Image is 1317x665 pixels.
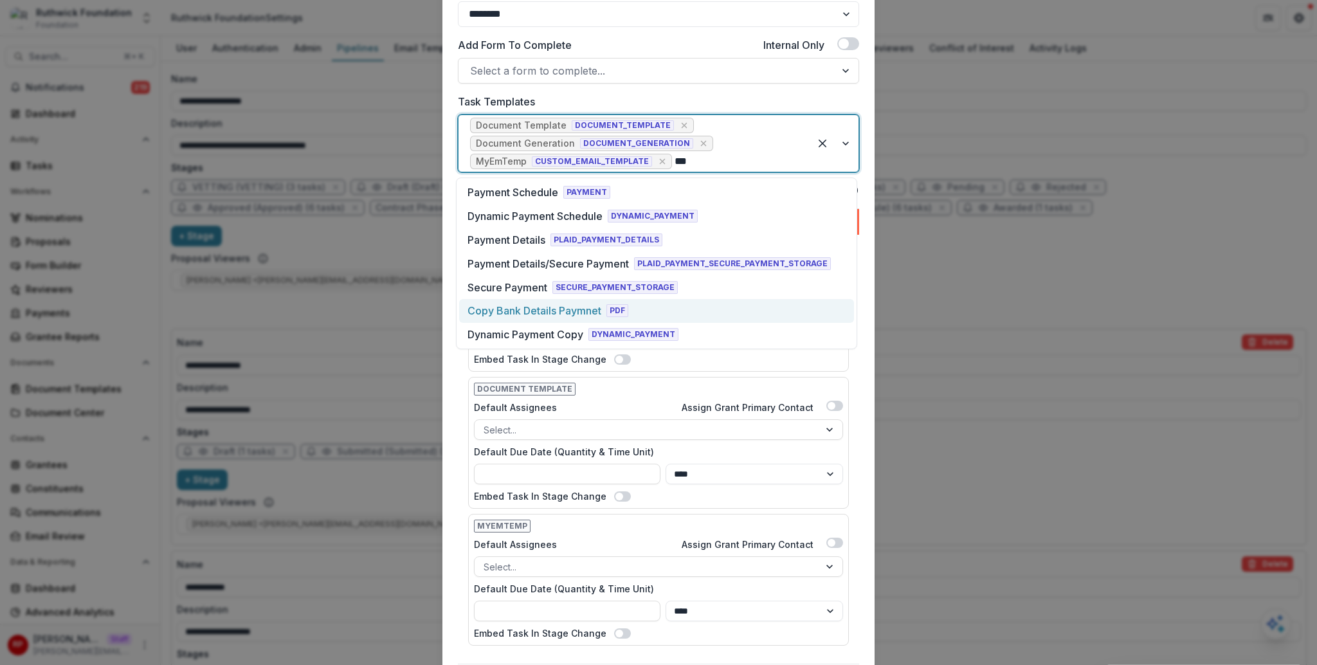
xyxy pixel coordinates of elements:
[474,445,835,459] label: Default Due Date (Quantity & Time Unit)
[468,327,583,342] div: Dynamic Payment Copy
[458,235,859,664] div: Advanced Configuration
[476,120,567,131] div: Document Template
[474,520,531,533] span: MyEmTemp
[552,281,678,294] span: SECURE_PAYMENT_STORAGE
[468,280,547,295] div: Secure Payment
[474,352,606,366] label: Embed Task In Stage Change
[550,233,662,246] span: PLAID_PAYMENT_DETAILS
[678,119,691,132] div: Remove [object Object]
[468,208,603,224] div: Dynamic Payment Schedule
[656,155,669,168] div: Remove [object Object]
[458,94,851,109] label: Task Templates
[474,582,835,596] label: Default Due Date (Quantity & Time Unit)
[468,303,601,318] div: Copy Bank Details Paymnet
[608,210,698,223] span: DYNAMIC_PAYMENT
[468,185,558,200] div: Payment Schedule
[474,401,557,414] label: Default Assignees
[468,256,629,271] div: Payment Details/Secure Payment
[476,138,575,149] div: Document Generation
[697,137,710,150] div: Remove [object Object]
[563,186,610,199] span: PAYMENT
[682,538,813,551] label: Assign Grant Primary Contact
[572,120,674,131] span: DOCUMENT_TEMPLATE
[606,304,628,317] span: PDF
[468,232,545,248] div: Payment Details
[634,257,831,270] span: PLAID_PAYMENT_SECURE_PAYMENT_STORAGE
[458,37,572,53] label: Add Form To Complete
[474,489,606,503] label: Embed Task In Stage Change
[812,133,833,154] div: Clear selected options
[474,538,557,551] label: Default Assignees
[474,383,576,396] span: Document Template
[588,328,678,341] span: DYNAMIC_PAYMENT
[763,37,824,53] label: Internal Only
[474,626,606,640] label: Embed Task In Stage Change
[682,401,813,414] label: Assign Grant Primary Contact
[476,156,527,167] div: MyEmTemp
[580,138,693,149] span: DOCUMENT_GENERATION
[532,156,652,167] span: CUSTOM_EMAIL_TEMPLATE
